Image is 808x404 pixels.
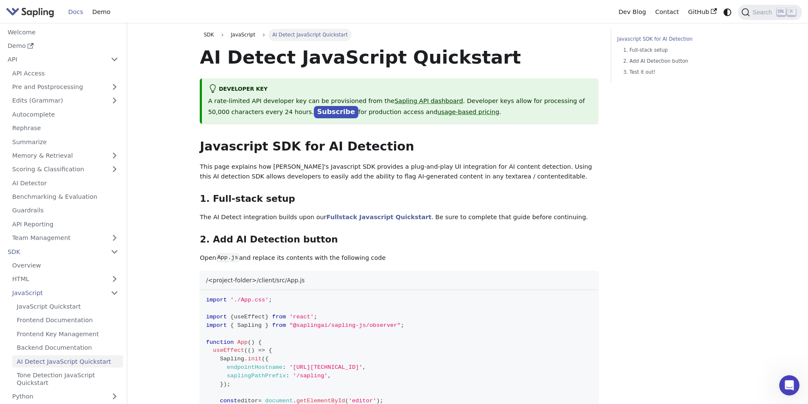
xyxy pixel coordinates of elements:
span: } [220,381,223,387]
span: ) [251,347,254,354]
span: ; [227,381,230,387]
a: Pre and Postprocessing [8,81,123,93]
button: Collapse sidebar category 'SDK' [106,245,123,258]
a: Tone Detection JavaScript Quickstart [12,369,123,389]
span: function [206,339,234,345]
div: Developer Key [208,84,593,95]
kbd: K [787,8,796,16]
a: Sapling.ai [6,6,57,18]
span: => [258,347,265,354]
span: ) [376,398,380,404]
a: Frontend Key Management [12,328,123,340]
p: This page explains how [PERSON_NAME]'s Javascript SDK provides a plug-and-play UI integration for... [200,162,598,182]
span: { [268,347,272,354]
span: saplingPathPrefix [227,373,286,379]
a: 1. Full-stack setup [623,46,729,54]
span: : [286,373,289,379]
span: AI Detect JavaScript Quickstart [268,29,352,41]
a: Sapling API dashboard [394,98,463,104]
a: Rephrase [8,122,123,134]
span: ; [401,322,404,329]
p: Open and replace its contents with the following code [200,253,598,263]
a: Javascript SDK for AI Detection [617,35,732,43]
span: "@saplingai/sapling-js/observer" [289,322,400,329]
span: } [265,314,268,320]
a: AI Detector [8,177,123,189]
span: ( [244,347,248,354]
a: HTML [8,273,123,285]
span: : [282,364,286,371]
iframe: Intercom live chat [779,375,800,396]
span: '/sapling' [293,373,328,379]
code: App.js [216,254,239,262]
span: import [206,314,227,320]
h1: AI Detect JavaScript Quickstart [200,46,598,69]
a: Overview [8,259,123,272]
span: './App.css' [230,297,268,303]
span: init [248,356,262,362]
a: Demo [88,6,115,19]
span: SDK [204,32,214,38]
span: ( [248,339,251,345]
span: getElementById [296,398,345,404]
span: ) [251,339,254,345]
a: API [3,53,106,66]
a: Contact [651,6,684,19]
span: , [328,373,331,379]
span: Sapling [220,356,244,362]
a: SDK [3,245,106,258]
a: Dev Blog [614,6,650,19]
a: JavaScript [8,287,123,299]
div: /<project-folder>/client/src/App.js [200,271,598,290]
span: useEffect [213,347,244,354]
a: Backend Documentation [12,342,123,354]
span: ; [380,398,383,404]
span: ; [268,297,272,303]
span: { [230,314,234,320]
span: const [220,398,237,404]
span: 'editor' [349,398,377,404]
button: Search (Ctrl+K) [738,5,802,20]
a: Subscribe [314,106,358,118]
a: Scoring & Classification [8,163,123,176]
span: endpointHostname [227,364,282,371]
span: from [272,322,286,329]
img: Sapling.ai [6,6,54,18]
span: } [265,322,268,329]
a: JavaScript Quickstart [12,301,123,313]
a: usage-based pricing [437,109,499,115]
span: '[URL][TECHNICAL_ID]' [289,364,362,371]
h3: 1. Full-stack setup [200,193,598,205]
span: App [237,339,248,345]
a: Guardrails [8,204,123,217]
a: Memory & Retrieval [8,150,123,162]
a: Demo [3,40,123,52]
span: { [265,356,268,362]
span: { [258,339,262,345]
a: Python [8,390,123,403]
button: Switch between dark and light mode (currently system mode) [721,6,734,18]
span: document [265,398,293,404]
a: Welcome [3,26,123,38]
span: ( [345,398,349,404]
span: JavaScript [227,29,259,41]
span: import [206,297,227,303]
a: Team Management [8,232,123,244]
span: , [363,364,366,371]
a: 2. Add AI Detection button [623,57,729,65]
a: Fullstack Javascript Quickstart [327,214,432,220]
a: Frontend Documentation [12,314,123,326]
h3: 2. Add AI Detection button [200,234,598,245]
span: editor [237,398,258,404]
a: SDK [200,29,218,41]
a: Edits (Grammar) [8,95,123,107]
a: Benchmarking & Evaluation [8,191,123,203]
span: Sapling [237,322,261,329]
span: from [272,314,286,320]
a: AI Detect JavaScript Quickstart [12,355,123,368]
span: { [230,322,234,329]
span: = [258,398,262,404]
a: Summarize [8,136,123,148]
span: useEffect [234,314,265,320]
span: ; [314,314,317,320]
